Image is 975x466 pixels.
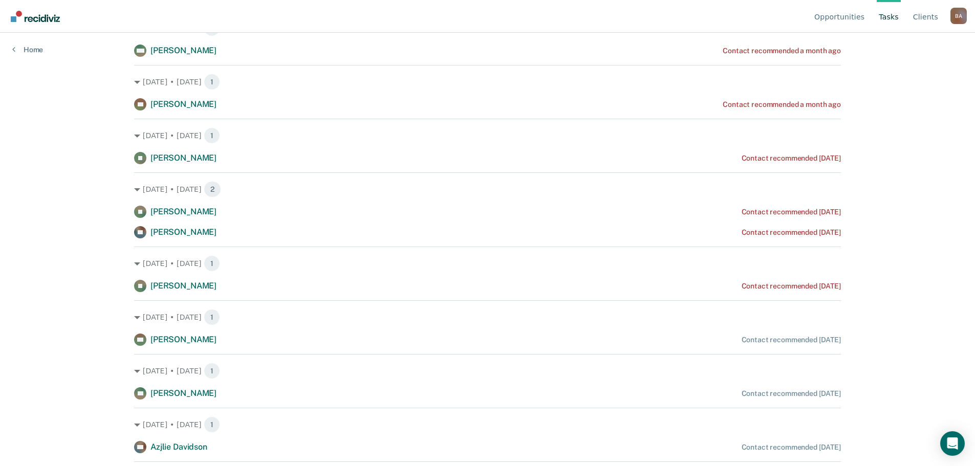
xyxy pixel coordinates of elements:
[742,336,841,344] div: Contact recommended [DATE]
[950,8,967,24] div: B A
[134,309,841,325] div: [DATE] • [DATE] 1
[940,431,965,456] div: Open Intercom Messenger
[204,363,220,379] span: 1
[134,416,841,433] div: [DATE] • [DATE] 1
[150,442,207,452] span: Azjlie Davidson
[134,74,841,90] div: [DATE] • [DATE] 1
[204,127,220,144] span: 1
[12,45,43,54] a: Home
[950,8,967,24] button: Profile dropdown button
[150,207,216,216] span: [PERSON_NAME]
[134,127,841,144] div: [DATE] • [DATE] 1
[150,335,216,344] span: [PERSON_NAME]
[150,99,216,109] span: [PERSON_NAME]
[742,389,841,398] div: Contact recommended [DATE]
[742,443,841,452] div: Contact recommended [DATE]
[204,74,220,90] span: 1
[742,208,841,216] div: Contact recommended [DATE]
[742,228,841,237] div: Contact recommended [DATE]
[134,181,841,197] div: [DATE] • [DATE] 2
[742,154,841,163] div: Contact recommended [DATE]
[11,11,60,22] img: Recidiviz
[204,416,220,433] span: 1
[742,282,841,291] div: Contact recommended [DATE]
[150,388,216,398] span: [PERSON_NAME]
[150,227,216,237] span: [PERSON_NAME]
[150,46,216,55] span: [PERSON_NAME]
[150,281,216,291] span: [PERSON_NAME]
[204,181,221,197] span: 2
[204,309,220,325] span: 1
[134,363,841,379] div: [DATE] • [DATE] 1
[723,100,841,109] div: Contact recommended a month ago
[134,255,841,272] div: [DATE] • [DATE] 1
[723,47,841,55] div: Contact recommended a month ago
[150,153,216,163] span: [PERSON_NAME]
[204,255,220,272] span: 1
